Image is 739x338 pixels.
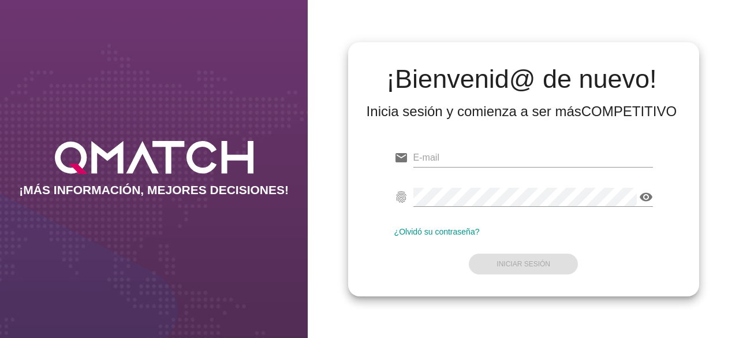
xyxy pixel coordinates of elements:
[639,190,653,204] i: visibility
[581,103,677,119] strong: COMPETITIVO
[413,148,653,167] input: E-mail
[19,183,289,197] h2: ¡MÁS INFORMACIÓN, MEJORES DECISIONES!
[394,227,480,236] a: ¿Olvidó su contraseña?
[394,151,408,165] i: email
[367,102,677,121] div: Inicia sesión y comienza a ser más
[394,190,408,204] i: fingerprint
[367,65,677,93] h2: ¡Bienvenid@ de nuevo!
